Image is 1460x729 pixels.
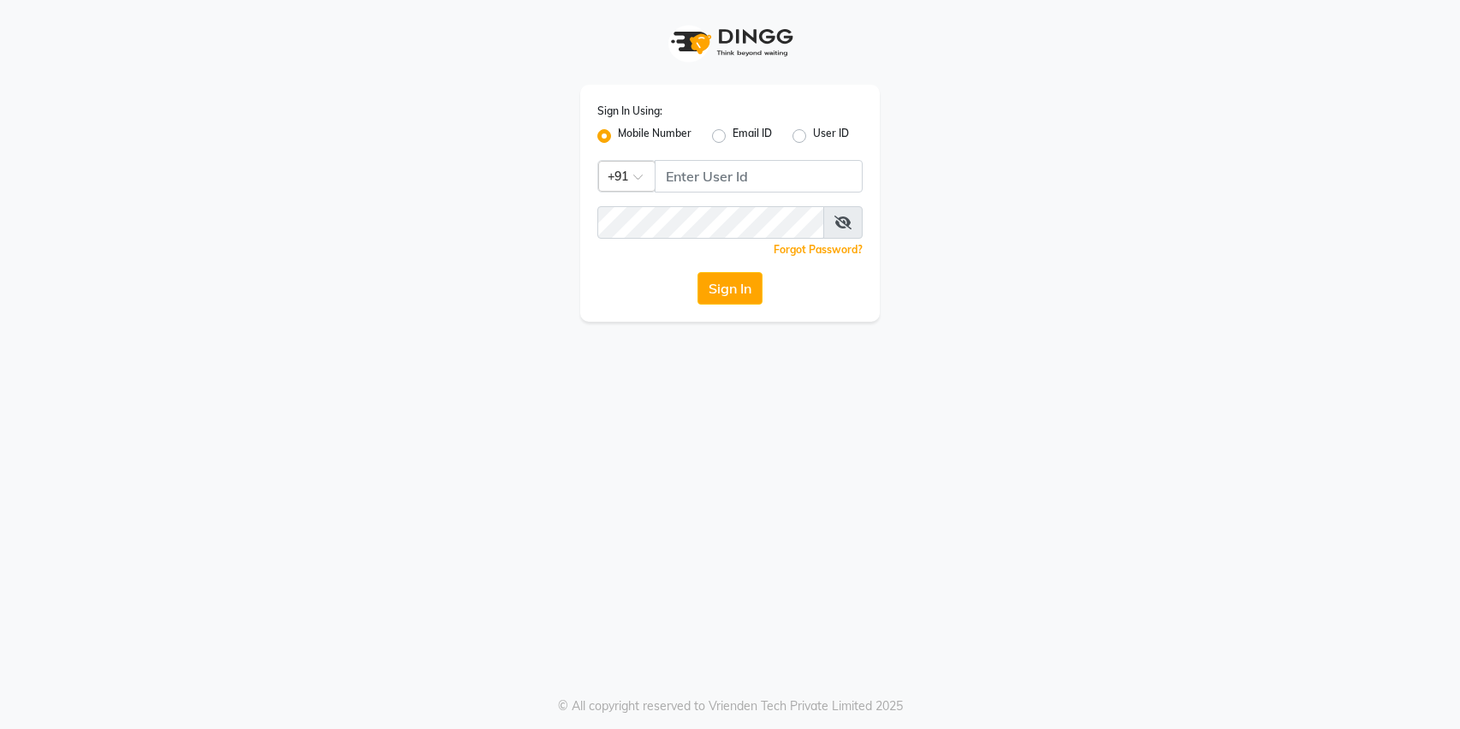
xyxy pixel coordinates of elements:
[597,104,662,119] label: Sign In Using:
[733,126,772,146] label: Email ID
[597,206,824,239] input: Username
[618,126,691,146] label: Mobile Number
[662,17,798,68] img: logo1.svg
[697,272,763,305] button: Sign In
[655,160,863,193] input: Username
[813,126,849,146] label: User ID
[774,243,863,256] a: Forgot Password?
